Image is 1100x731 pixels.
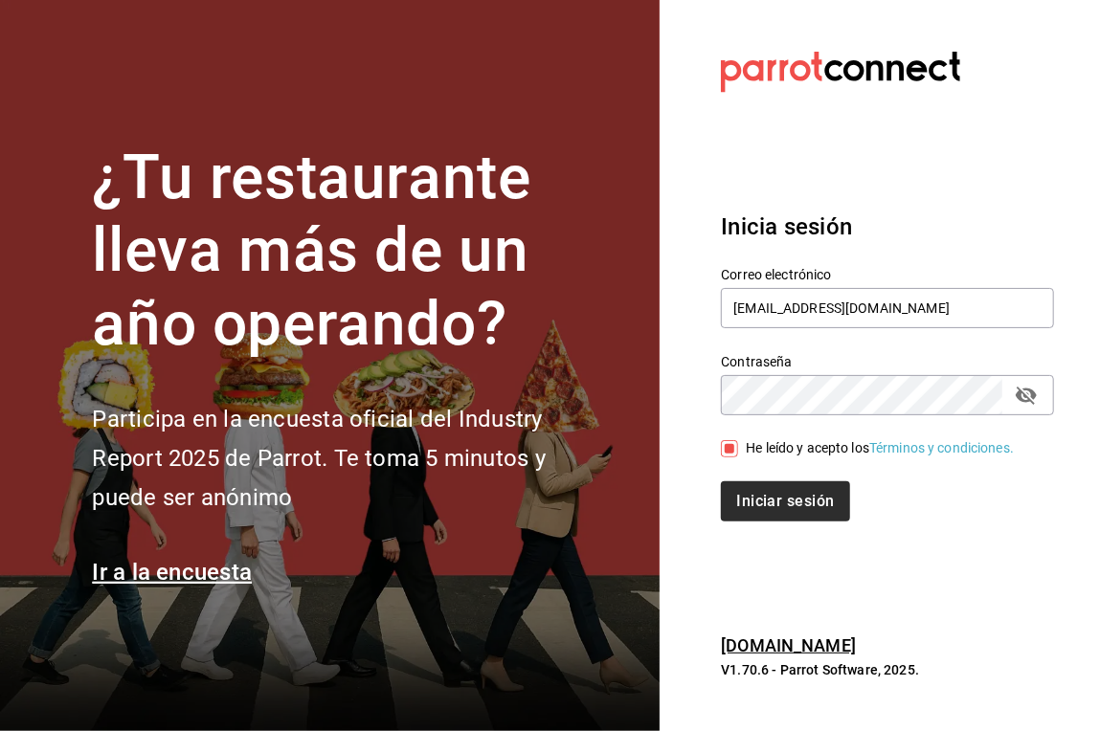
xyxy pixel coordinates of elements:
input: Ingresa tu correo electrónico [721,288,1054,328]
button: passwordField [1010,379,1043,411]
p: V1.70.6 - Parrot Software, 2025. [721,660,1054,679]
h2: Participa en la encuesta oficial del Industry Report 2025 de Parrot. Te toma 5 minutos y puede se... [93,400,610,517]
a: Términos y condiciones. [869,440,1014,455]
h3: Inicia sesión [721,210,1054,244]
label: Contraseña [721,355,1054,368]
div: He leído y acepto los [746,438,1014,458]
label: Correo electrónico [721,268,1054,281]
button: Iniciar sesión [721,481,849,521]
h1: ¿Tu restaurante lleva más de un año operando? [93,142,610,362]
a: [DOMAIN_NAME] [721,635,856,655]
a: Ir a la encuesta [93,559,253,586]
